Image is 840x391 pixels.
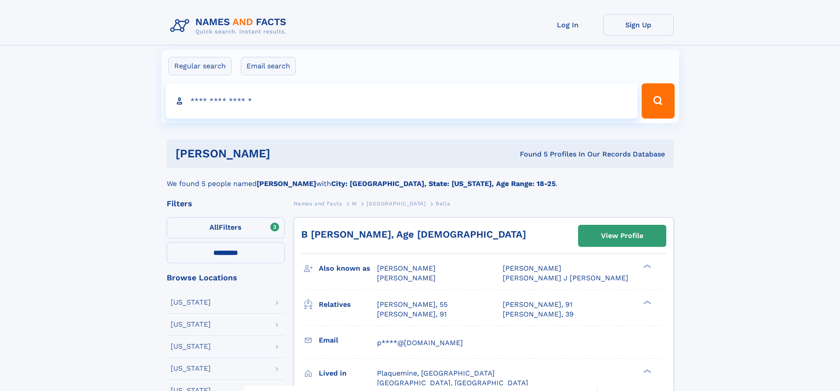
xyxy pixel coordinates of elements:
[319,297,377,312] h3: Relatives
[377,309,447,319] a: [PERSON_NAME], 91
[167,274,285,282] div: Browse Locations
[168,57,231,75] label: Regular search
[366,198,426,209] a: [GEOGRAPHIC_DATA]
[294,198,342,209] a: Names and Facts
[241,57,296,75] label: Email search
[352,201,357,207] span: M
[209,223,219,231] span: All
[377,264,436,272] span: [PERSON_NAME]
[167,200,285,208] div: Filters
[331,179,556,188] b: City: [GEOGRAPHIC_DATA], State: [US_STATE], Age Range: 18-25
[301,229,526,240] a: B [PERSON_NAME], Age [DEMOGRAPHIC_DATA]
[167,14,294,38] img: Logo Names and Facts
[533,14,603,36] a: Log In
[175,148,395,159] h1: [PERSON_NAME]
[377,369,495,377] span: Plaquemine, [GEOGRAPHIC_DATA]
[503,300,572,309] a: [PERSON_NAME], 91
[642,83,674,119] button: Search Button
[641,368,652,374] div: ❯
[641,264,652,269] div: ❯
[257,179,316,188] b: [PERSON_NAME]
[167,168,674,189] div: We found 5 people named with .
[319,261,377,276] h3: Also known as
[395,149,665,159] div: Found 5 Profiles In Our Records Database
[171,365,211,372] div: [US_STATE]
[171,299,211,306] div: [US_STATE]
[641,299,652,305] div: ❯
[352,198,357,209] a: M
[171,321,211,328] div: [US_STATE]
[377,274,436,282] span: [PERSON_NAME]
[579,225,666,246] a: View Profile
[166,83,638,119] input: search input
[319,333,377,348] h3: Email
[319,366,377,381] h3: Lived in
[377,300,448,309] a: [PERSON_NAME], 55
[366,201,426,207] span: [GEOGRAPHIC_DATA]
[503,264,561,272] span: [PERSON_NAME]
[601,226,643,246] div: View Profile
[503,309,574,319] a: [PERSON_NAME], 39
[171,343,211,350] div: [US_STATE]
[377,379,528,387] span: [GEOGRAPHIC_DATA], [GEOGRAPHIC_DATA]
[503,274,628,282] span: [PERSON_NAME] J [PERSON_NAME]
[167,217,285,238] label: Filters
[603,14,674,36] a: Sign Up
[436,201,450,207] span: Bella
